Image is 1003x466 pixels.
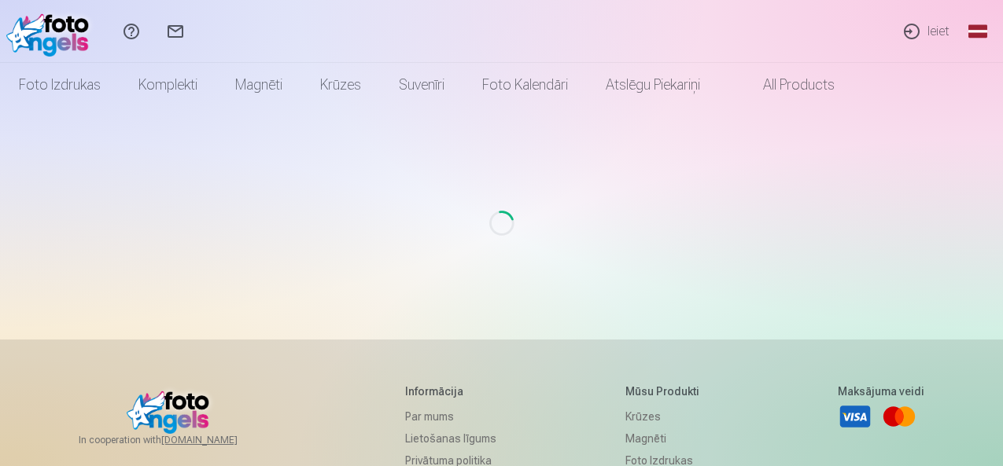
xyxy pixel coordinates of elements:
[838,383,924,399] h5: Maksājuma veidi
[838,399,872,434] a: Visa
[587,63,719,107] a: Atslēgu piekariņi
[882,399,916,434] a: Mastercard
[405,427,496,449] a: Lietošanas līgums
[6,6,97,57] img: /fa1
[625,405,708,427] a: Krūzes
[405,405,496,427] a: Par mums
[625,427,708,449] a: Magnēti
[79,434,275,446] span: In cooperation with
[405,383,496,399] h5: Informācija
[120,63,216,107] a: Komplekti
[625,383,708,399] h5: Mūsu produkti
[161,434,275,446] a: [DOMAIN_NAME]
[301,63,380,107] a: Krūzes
[719,63,854,107] a: All products
[463,63,587,107] a: Foto kalendāri
[216,63,301,107] a: Magnēti
[380,63,463,107] a: Suvenīri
